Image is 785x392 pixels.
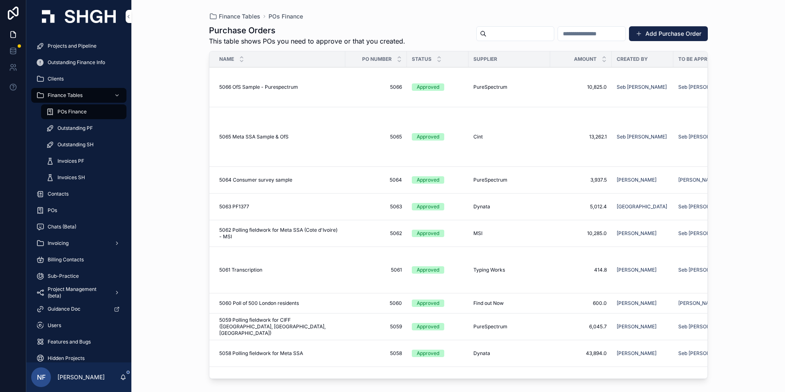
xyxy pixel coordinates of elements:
a: 43,894.0 [555,350,607,357]
a: Invoicing [31,236,126,251]
a: [PERSON_NAME] [617,350,656,357]
a: PureSpectrum [473,323,545,330]
span: 6,045.7 [555,323,607,330]
a: 5,012.4 [555,203,607,210]
a: Seb [PERSON_NAME] [678,350,730,357]
a: [GEOGRAPHIC_DATA] [617,203,667,210]
a: Clients [31,71,126,86]
a: Dynata [473,350,545,357]
a: Seb [PERSON_NAME] [678,203,730,210]
a: [PERSON_NAME] [617,300,668,307]
span: Created By [617,56,648,62]
a: 5066 OfS Sample - Purespectrum [219,84,340,90]
a: 414.8 [555,267,607,273]
span: [PERSON_NAME] [617,267,656,273]
span: Projects and Pipeline [48,43,96,49]
a: [PERSON_NAME] [617,230,668,237]
span: Finance Tables [219,12,260,21]
a: Seb [PERSON_NAME] [617,134,668,140]
a: PureSpectrum [473,177,545,183]
a: [PERSON_NAME] [678,177,730,183]
span: Finance Tables [48,92,83,99]
a: Seb [PERSON_NAME] [617,134,667,140]
a: 5062 Polling fieldwork for Meta SSA (Cote d'Ivoire) - MSI [219,227,340,240]
a: Approved [412,350,464,357]
span: 5059 [350,323,402,330]
a: 5066 [350,84,402,90]
a: 13,262.1 [555,134,607,140]
a: [PERSON_NAME] [617,177,668,183]
a: Approved [412,230,464,237]
a: Features and Bugs [31,334,126,349]
a: 5064 [350,177,402,183]
a: 10,825.0 [555,84,607,90]
span: 5060 [350,300,402,307]
a: Seb [PERSON_NAME] [678,134,728,140]
a: MSI [473,230,545,237]
span: This table shows POs you need to approve or that you created. [209,36,405,46]
a: [PERSON_NAME] [617,177,656,183]
span: PO Number [362,56,392,62]
span: [PERSON_NAME] [617,323,656,330]
div: Approved [417,83,439,91]
span: Seb [PERSON_NAME] [678,84,728,90]
a: 5063 [350,203,402,210]
span: POs [48,207,57,214]
a: 5065 [350,134,402,140]
a: Invoices SH [41,170,126,185]
span: Chats (Beta) [48,224,76,230]
span: Billing Contacts [48,256,84,263]
a: Finance Tables [31,88,126,103]
a: [PERSON_NAME] [678,300,718,307]
a: Outstanding Finance Info [31,55,126,70]
span: Project Management (beta) [48,286,108,299]
span: Status [412,56,432,62]
span: 10,285.0 [555,230,607,237]
span: PureSpectrum [473,177,507,183]
a: Seb [PERSON_NAME] [617,84,667,90]
div: Approved [417,266,439,274]
span: Dynata [473,203,490,210]
span: PureSpectrum [473,323,507,330]
span: Seb [PERSON_NAME] [678,230,728,237]
img: App logo [42,10,116,23]
span: 5061 [350,267,402,273]
a: [PERSON_NAME] [617,350,668,357]
a: Approved [412,300,464,307]
h1: Purchase Orders [209,25,405,36]
a: 5058 Polling fieldwork for Meta SSA [219,350,340,357]
a: Seb [PERSON_NAME] [617,84,668,90]
span: Name [219,56,234,62]
a: Finance Tables [209,12,260,21]
span: Typing Works [473,267,505,273]
a: Seb [PERSON_NAME] [678,203,728,210]
a: Dynata [473,203,545,210]
span: To be Approved By [678,56,730,62]
a: POs [31,203,126,218]
span: Contacts [48,191,69,197]
a: [PERSON_NAME] [678,300,730,307]
span: Sub-Practice [48,273,79,279]
a: POs Finance [269,12,303,21]
span: Find out Now [473,300,504,307]
a: Typing Works [473,267,545,273]
a: Seb [PERSON_NAME] [678,134,730,140]
a: 5063 PF1377 [219,203,340,210]
a: 600.0 [555,300,607,307]
span: Amount [574,56,597,62]
div: Approved [417,350,439,357]
span: PureSpectrum [473,84,507,90]
span: Cint [473,134,483,140]
a: 3,937.5 [555,177,607,183]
